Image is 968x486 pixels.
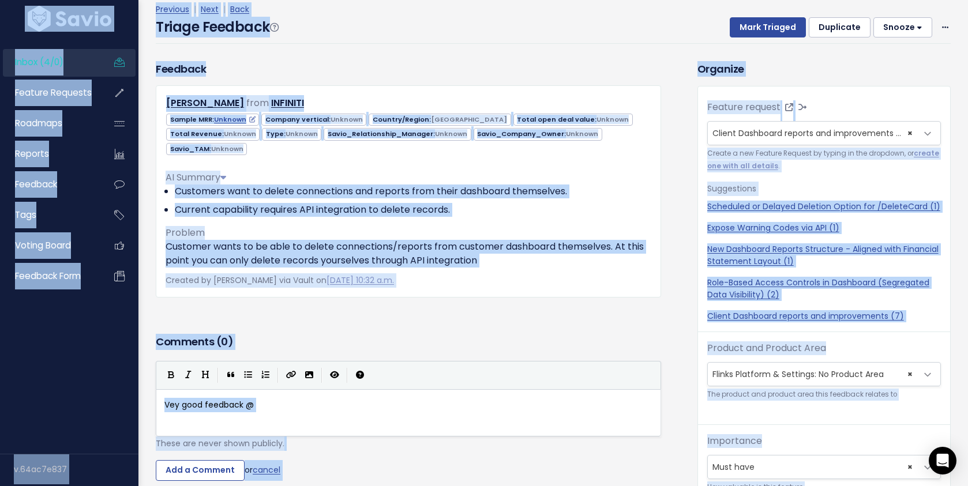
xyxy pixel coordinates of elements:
label: Product and Product Area [707,341,826,355]
i: | [277,368,279,382]
span: Feedback [15,178,57,190]
div: Open Intercom Messenger [929,447,956,474]
span: Created by [PERSON_NAME] via Vault on [166,274,394,286]
a: Feature Requests [3,80,96,106]
span: Unknown [211,144,243,153]
span: × [907,455,913,479]
a: Feedback form [3,263,96,289]
span: Total Revenue: [166,128,260,140]
span: Type: [262,128,321,140]
button: Create Link [282,367,301,384]
h3: Organize [697,61,951,77]
span: | [221,3,228,15]
span: Reports [15,148,49,160]
span: Feature Requests [15,86,92,99]
span: Must have [708,455,917,479]
span: | [192,3,198,15]
a: Client Dashboard reports and improvements (7) [707,310,941,322]
p: Suggestions [707,182,941,196]
span: Unknown [596,115,629,124]
span: Problem [166,226,205,239]
span: AI Summary [166,171,226,184]
label: Importance [707,434,762,448]
span: Savio_TAM: [166,143,247,155]
a: Tags [3,202,96,228]
button: Mark Triaged [730,17,806,38]
a: create one with all details [707,149,939,170]
a: Feedback [3,171,96,198]
span: Flinks Platform & Settings: No Product Area [707,362,941,386]
span: Feedback form [15,270,81,282]
span: Unknown [224,129,256,138]
span: 0 [221,334,228,349]
span: Unknown [331,115,363,124]
span: Inbox (4/0) [15,56,63,68]
button: Heading [197,367,214,384]
span: Company vertical: [261,114,366,126]
span: Tags [15,209,36,221]
input: Add a Comment [156,460,245,481]
button: Italic [179,367,197,384]
div: v.64ac7e837 [14,454,138,484]
button: Snooze [873,17,932,38]
i: | [217,368,219,382]
button: Quote [222,367,239,384]
a: Voting Board [3,232,96,259]
span: × [907,122,913,145]
img: logo-white.9d6f32f41409.svg [25,6,114,32]
button: Bold [162,367,179,384]
span: Must have [707,455,941,479]
a: Reports [3,141,96,167]
span: Unknown [435,129,467,138]
a: Back [230,3,249,15]
a: Expose Warning Codes via API (1) [707,222,941,234]
span: Unknown [286,129,318,138]
a: [DATE] 10:32 a.m. [327,274,394,286]
span: Roadmaps [15,117,62,129]
i: | [347,368,348,382]
i: | [321,368,322,382]
li: Customers want to delete connections and reports from their dashboard themselves. [175,184,651,198]
span: [GEOGRAPHIC_DATA] [431,115,507,124]
span: Client Dashboard reports and improvements (7) [712,127,909,139]
button: Import an image [301,367,318,384]
a: Inbox (4/0) [3,49,96,76]
a: Unknown [214,115,256,124]
a: cancel [253,464,280,476]
a: Previous [156,3,189,15]
a: Next [201,3,219,15]
h3: Comments ( ) [156,334,661,350]
span: Voting Board [15,239,71,251]
button: Duplicate [809,17,871,38]
span: These are never shown publicly. [156,438,284,449]
span: Savio_Company_Owner: [474,128,602,140]
span: Vey good feedback @ [164,399,254,410]
a: Role-Based Access Controls in Dashboard (Segregated Data Visibility) (2) [707,277,941,301]
label: Feature request [707,100,781,114]
span: Unknown [566,129,598,138]
a: [PERSON_NAME] [166,96,244,110]
a: Scheduled or Delayed Deletion Option for /DeleteCard (1) [707,201,941,213]
h4: Triage Feedback [156,17,278,37]
p: Customer wants to be able to delete connections/reports from customer dashboard themselves. At th... [166,240,651,268]
li: Current capability requires API integration to delete records. [175,203,651,217]
small: The product and product area this feedback relates to [707,389,941,401]
span: Country/Region: [369,114,511,126]
button: Toggle Preview [326,367,343,384]
button: Markdown Guide [351,367,369,384]
a: INFINITI [271,96,304,110]
a: New Dashboard Reports Structure - Aligned with Financial Statement Layout (1) [707,243,941,268]
h3: Feedback [156,61,206,77]
span: Sample MRR: [166,114,259,126]
button: Generic List [239,367,257,384]
button: Numbered List [257,367,274,384]
span: Flinks Platform & Settings: No Product Area [708,363,917,386]
a: Roadmaps [3,110,96,137]
small: Create a new Feature Request by typing in the dropdown, or . [707,148,941,172]
span: × [907,363,913,386]
span: from [246,96,269,110]
span: Savio_Relationship_Manager: [324,128,471,140]
div: or [156,460,661,481]
span: Total open deal value: [513,114,633,126]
